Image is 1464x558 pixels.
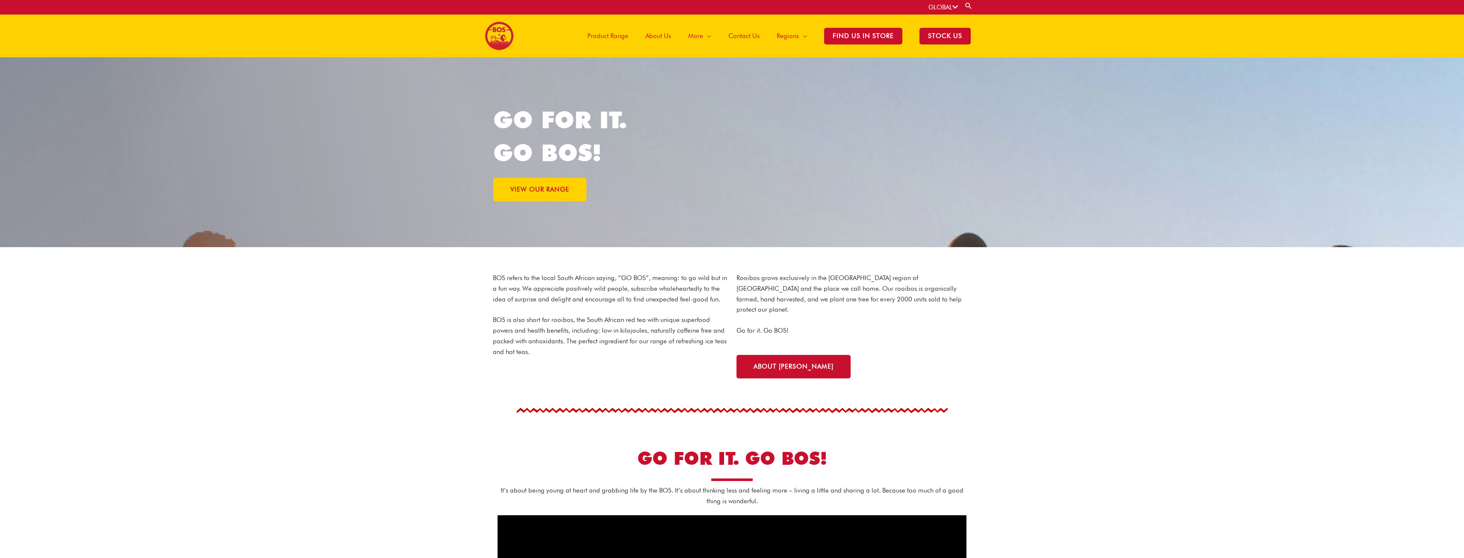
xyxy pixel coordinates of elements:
[736,325,972,336] p: Go for it. Go BOS!
[637,15,680,57] a: About Us
[493,178,586,201] a: VIEW OUR RANGE
[720,15,768,57] a: Contact Us
[587,23,628,49] span: Product Range
[579,15,637,57] a: Product Range
[688,23,703,49] span: More
[485,21,514,50] img: BOS logo finals-200px
[572,15,979,57] nav: Site Navigation
[544,447,920,470] h2: GO FOR IT. GO BOS!
[680,15,720,57] a: More
[824,28,902,44] span: Find Us in Store
[493,103,732,169] h1: GO FOR IT. GO BOS!
[736,273,972,315] p: Rooibos grows exclusively in the [GEOGRAPHIC_DATA] region of [GEOGRAPHIC_DATA] and the place we c...
[736,355,851,378] a: About [PERSON_NAME]
[493,273,728,304] p: BOS refers to the local South African saying, “GO BOS”, meaning: to go wild but in a fun way. We ...
[728,23,760,49] span: Contact Us
[964,2,973,10] a: Search button
[777,23,799,49] span: Regions
[911,15,979,57] a: STOCK US
[928,3,958,11] a: GLOBAL
[501,487,963,505] span: It’s about being young at heart and grabbing life by the BOS. It’s about thinking less and feelin...
[493,315,728,357] p: BOS is also short for rooibos, the South African red tea with unique superfood powers and health ...
[919,28,971,44] span: STOCK US
[816,15,911,57] a: Find Us in Store
[768,15,816,57] a: Regions
[510,186,569,193] span: VIEW OUR RANGE
[645,23,671,49] span: About Us
[754,363,834,370] span: About [PERSON_NAME]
